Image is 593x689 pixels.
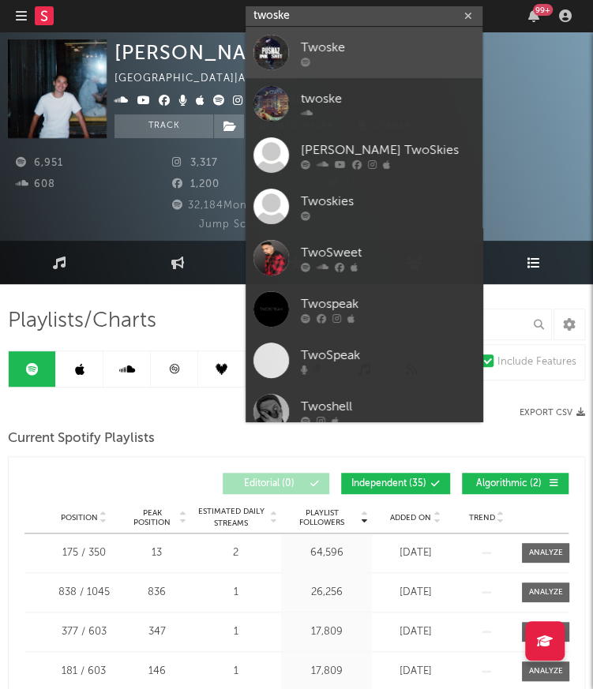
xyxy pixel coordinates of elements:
div: [DATE] [376,624,455,640]
div: 838 / 1045 [48,585,119,601]
span: 608 [16,179,55,189]
a: TwoSweet [246,232,482,283]
div: twoske [301,89,475,108]
div: 99 + [533,4,553,16]
input: Search for artists [246,6,482,26]
div: TwoSpeak [301,346,475,365]
div: 17,809 [285,664,368,680]
button: Export CSV [520,408,585,418]
button: 99+ [528,9,539,22]
div: 347 [127,624,186,640]
a: Twoshell [246,386,482,437]
a: Twoske [246,27,482,78]
span: 1,200 [172,179,220,189]
div: [PERSON_NAME] [114,39,310,66]
span: Estimated Daily Streams [194,506,268,530]
div: 836 [127,585,186,601]
a: [PERSON_NAME] TwoSkies [246,129,482,181]
span: 3,317 [172,158,218,168]
div: Twoskies [301,192,475,211]
div: 377 / 603 [48,624,119,640]
div: Include Features [497,353,576,372]
div: 175 / 350 [48,545,119,561]
div: TwoSweet [301,243,475,262]
a: Twoskies [246,181,482,232]
span: Position [61,513,98,522]
a: TwoSpeak [246,335,482,386]
span: 32,184 Monthly Listeners [170,200,320,211]
span: Editorial ( 0 ) [233,479,306,489]
div: 181 / 603 [48,664,119,680]
button: Track [114,114,213,138]
span: Peak Position [127,508,177,527]
div: Twoske [301,38,475,57]
span: Added On [390,513,431,522]
div: 1 [194,624,277,640]
div: 13 [127,545,186,561]
span: Algorithmic ( 2 ) [472,479,545,489]
div: [PERSON_NAME] TwoSkies [301,140,475,159]
div: [GEOGRAPHIC_DATA] | Alternative [114,69,314,88]
div: 26,256 [285,585,368,601]
button: Editorial(0) [223,473,329,494]
span: Jump Score: 56.2 [199,219,291,230]
div: Twospeak [301,294,475,313]
div: 17,809 [285,624,368,640]
div: [DATE] [376,664,455,680]
span: Trend [469,513,495,522]
span: Playlist Followers [285,508,358,527]
a: twoske [246,78,482,129]
span: Current Spotify Playlists [8,429,155,448]
div: [DATE] [376,545,455,561]
div: Twoshell [301,397,475,416]
span: Independent ( 35 ) [351,479,426,489]
span: 6,951 [16,158,63,168]
a: Twospeak [246,283,482,335]
div: 2 [194,545,277,561]
span: Playlists/Charts [8,312,156,331]
div: 64,596 [285,545,368,561]
button: Independent(35) [341,473,450,494]
div: 146 [127,664,186,680]
div: [DATE] [376,585,455,601]
div: 1 [194,664,277,680]
button: Algorithmic(2) [462,473,569,494]
div: 1 [194,585,277,601]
